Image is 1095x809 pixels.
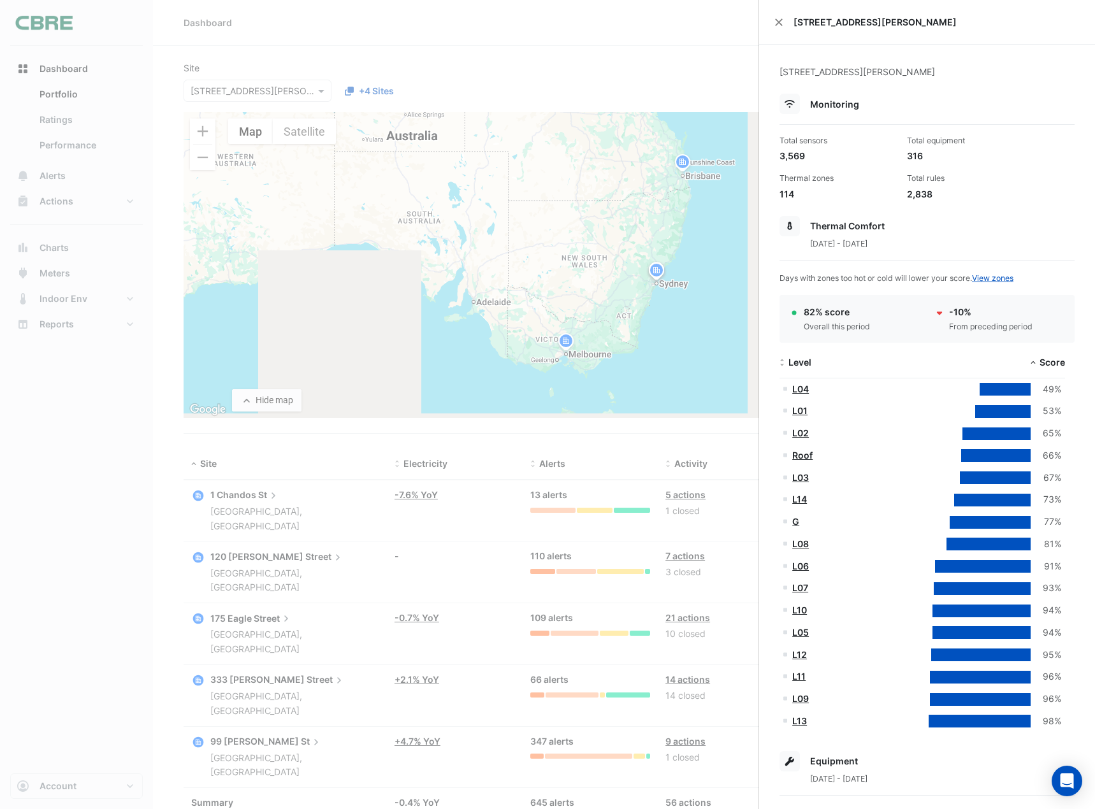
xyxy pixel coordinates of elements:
div: Total sensors [780,135,897,147]
div: 94% [1031,603,1061,618]
div: 316 [907,149,1024,162]
span: Days with zones too hot or cold will lower your score. [780,273,1013,283]
div: Open Intercom Messenger [1052,766,1082,796]
div: 114 [780,187,897,201]
span: Score [1040,357,1065,368]
div: 94% [1031,626,1061,640]
div: 65% [1031,426,1061,441]
div: 73% [1031,492,1061,507]
div: Thermal zones [780,173,897,184]
span: Monitoring [810,99,859,110]
div: 96% [1031,669,1061,684]
div: 96% [1031,692,1061,706]
a: L05 [792,627,809,638]
div: Total rules [907,173,1024,184]
div: 77% [1031,515,1061,529]
div: 3,569 [780,149,897,162]
div: 95% [1031,648,1061,662]
button: Close [774,18,783,27]
a: L10 [792,605,807,615]
span: Thermal Comfort [810,220,885,231]
a: L09 [792,693,809,704]
a: L06 [792,561,809,571]
div: 53% [1031,404,1061,419]
div: 82% score [804,305,870,319]
a: L01 [792,405,808,416]
span: [STREET_ADDRESS][PERSON_NAME] [794,15,1080,29]
a: L08 [792,538,809,549]
a: Roof [792,450,813,461]
div: -10% [949,305,1033,319]
div: 49% [1031,382,1061,397]
div: 91% [1031,559,1061,574]
div: 81% [1031,537,1061,552]
a: L04 [792,383,809,394]
div: Total equipment [907,135,1024,147]
a: L12 [792,649,807,660]
div: [STREET_ADDRESS][PERSON_NAME] [780,65,1075,94]
div: From preceding period [949,321,1033,333]
div: 98% [1031,714,1061,729]
div: 93% [1031,581,1061,596]
div: 2,838 [907,187,1024,201]
a: L02 [792,427,809,438]
div: 67% [1031,471,1061,485]
a: L07 [792,582,808,593]
span: Level [788,357,811,368]
a: L11 [792,671,806,682]
div: Overall this period [804,321,870,333]
a: L03 [792,472,809,483]
a: L13 [792,715,807,726]
a: View zones [972,273,1013,283]
div: 66% [1031,448,1061,463]
span: Equipment [810,755,858,766]
a: G [792,516,799,527]
span: [DATE] - [DATE] [810,774,867,784]
a: L14 [792,494,807,505]
span: [DATE] - [DATE] [810,239,867,248]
